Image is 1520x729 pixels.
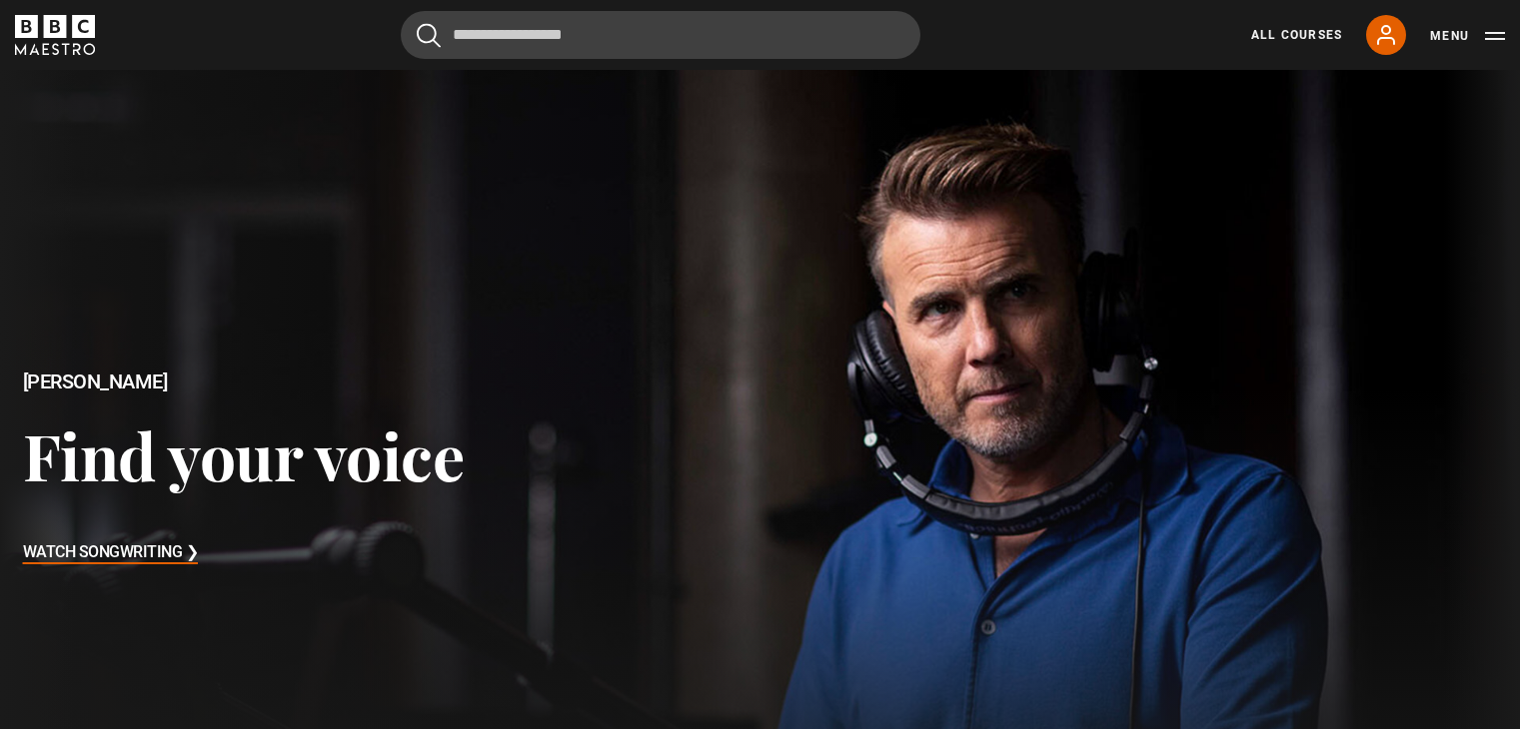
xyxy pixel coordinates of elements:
input: Search [401,11,920,59]
a: All Courses [1251,26,1342,44]
button: Toggle navigation [1430,26,1505,46]
h3: Watch Songwriting ❯ [23,538,199,568]
h2: [PERSON_NAME] [23,370,465,393]
svg: BBC Maestro [15,15,95,55]
button: Submit the search query [417,23,441,48]
h3: Find your voice [23,416,465,493]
